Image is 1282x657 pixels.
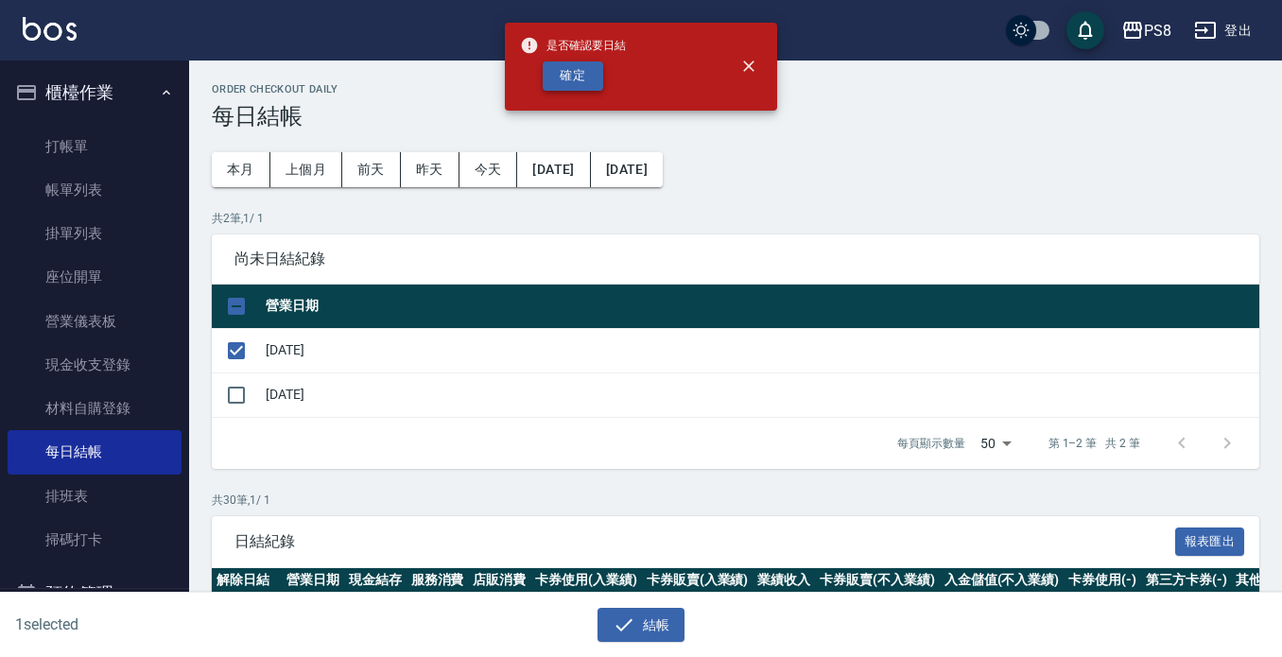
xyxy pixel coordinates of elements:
div: PS8 [1144,19,1171,43]
a: 報表匯出 [1175,531,1245,549]
div: 50 [973,418,1018,469]
p: 每頁顯示數量 [897,435,965,452]
button: 登出 [1187,13,1259,48]
th: 服務消費 [407,568,469,593]
th: 卡券販賣(不入業績) [815,568,940,593]
th: 業績收入 [753,568,815,593]
td: [DATE] [261,328,1259,372]
span: 尚未日結紀錄 [234,250,1237,268]
h6: 1 selected [15,613,317,636]
button: 預約管理 [8,569,182,618]
button: 昨天 [401,152,459,187]
a: 營業儀表板 [8,300,182,343]
a: 排班表 [8,475,182,518]
h3: 每日結帳 [212,103,1259,130]
th: 卡券使用(入業績) [530,568,642,593]
a: 帳單列表 [8,168,182,212]
a: 掛單列表 [8,212,182,255]
a: 材料自購登錄 [8,387,182,430]
button: PS8 [1114,11,1179,50]
p: 共 2 筆, 1 / 1 [212,210,1259,227]
th: 卡券使用(-) [1064,568,1141,593]
button: [DATE] [517,152,590,187]
button: 今天 [459,152,518,187]
th: 店販消費 [468,568,530,593]
a: 掃碼打卡 [8,518,182,562]
td: [DATE] [261,372,1259,417]
button: 上個月 [270,152,342,187]
a: 打帳單 [8,125,182,168]
th: 第三方卡券(-) [1141,568,1232,593]
button: 櫃檯作業 [8,68,182,117]
button: 報表匯出 [1175,527,1245,557]
p: 共 30 筆, 1 / 1 [212,492,1259,509]
h2: Order checkout daily [212,83,1259,95]
span: 是否確認要日結 [520,36,626,55]
span: 日結紀錄 [234,532,1175,551]
th: 卡券販賣(入業績) [642,568,754,593]
button: [DATE] [591,152,663,187]
button: 本月 [212,152,270,187]
th: 營業日期 [282,568,344,593]
button: 確定 [543,61,603,91]
th: 現金結存 [344,568,407,593]
button: save [1066,11,1104,49]
a: 現金收支登錄 [8,343,182,387]
button: close [728,45,770,87]
img: Logo [23,17,77,41]
a: 座位開單 [8,255,182,299]
button: 結帳 [598,608,685,643]
a: 每日結帳 [8,430,182,474]
th: 入金儲值(不入業績) [940,568,1065,593]
th: 解除日結 [212,568,282,593]
button: 前天 [342,152,401,187]
p: 第 1–2 筆 共 2 筆 [1048,435,1140,452]
th: 營業日期 [261,285,1259,329]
